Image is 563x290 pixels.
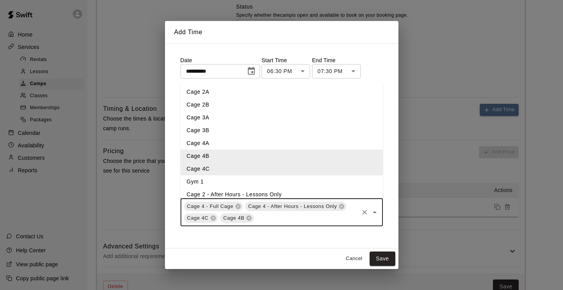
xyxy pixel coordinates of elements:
li: Cage 3B [181,124,383,137]
div: Cage 4B [220,213,254,223]
div: Cage 4 - Full Cage [184,202,243,211]
button: Clear [359,207,370,218]
li: Gym 1 [181,175,383,188]
li: Cage 2 - After Hours - Lessons Only [181,188,383,201]
div: 06:30 PM [261,64,310,79]
button: Close [369,207,380,218]
button: Save [370,252,395,266]
div: Cage 4C [184,213,218,223]
li: Cage 3A [181,111,383,124]
span: Cage 4C [184,214,212,222]
h2: Add Time [165,21,398,44]
p: Start Time [261,56,310,64]
button: Cancel [342,253,367,265]
button: Choose date, selected date is Nov 11, 2025 [244,63,259,79]
span: Cage 4B [220,214,248,222]
li: Cage 2B [181,98,383,111]
li: Cage 4A [181,137,383,150]
li: Cage 4C [181,162,383,175]
li: Cage 2A [181,86,383,98]
div: Cage 4 - After Hours - Lessons Only [245,202,346,211]
span: Cage 4 - After Hours - Lessons Only [245,203,340,210]
p: Date [181,56,260,64]
li: Cage 4B [181,150,383,162]
p: End Time [312,56,361,64]
span: Cage 4 - Full Cage [184,203,237,210]
div: 07:30 PM [312,64,361,79]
